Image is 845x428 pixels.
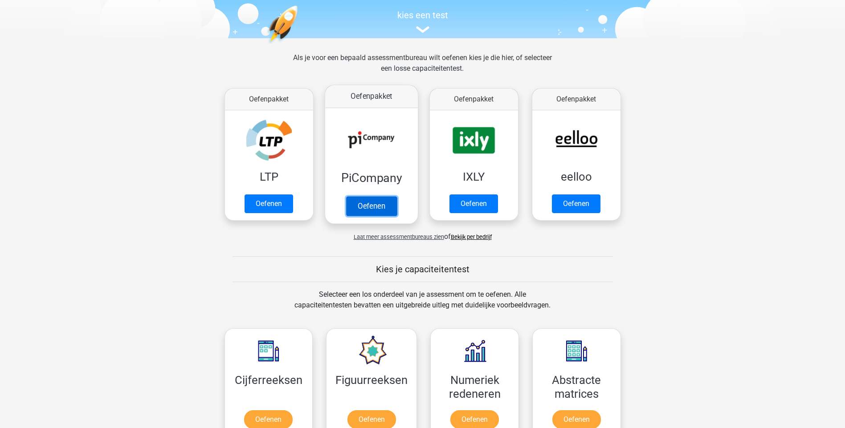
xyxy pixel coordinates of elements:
a: Oefenen [245,194,293,213]
div: of [218,224,628,242]
h5: Kies je capaciteitentest [233,264,613,275]
a: Oefenen [449,194,498,213]
a: kies een test [218,10,628,33]
a: Oefenen [552,194,600,213]
a: Bekijk per bedrijf [451,234,492,240]
div: Als je voor een bepaald assessmentbureau wilt oefenen kies je die hier, of selecteer een losse ca... [286,52,559,85]
img: assessment [416,26,429,33]
h5: kies een test [218,10,628,20]
span: Laat meer assessmentbureaus zien [354,234,444,240]
img: oefenen [267,5,332,86]
div: Selecteer een los onderdeel van je assessment om te oefenen. Alle capaciteitentesten bevatten een... [286,289,559,321]
a: Oefenen [346,196,396,216]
